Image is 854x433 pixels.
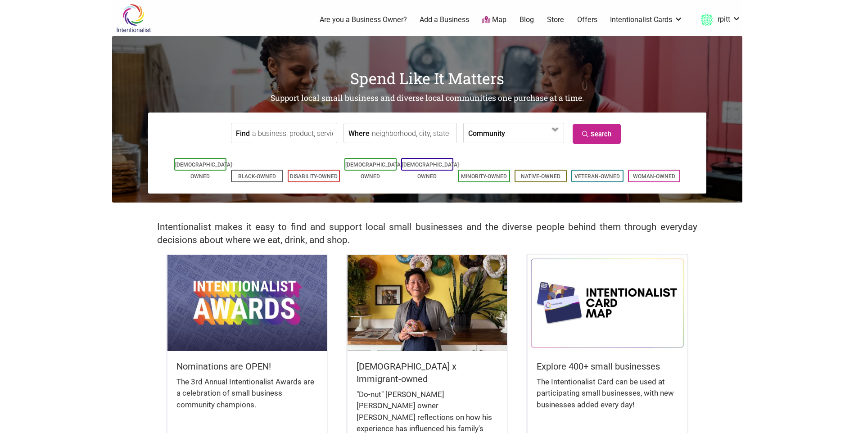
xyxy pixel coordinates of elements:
[238,173,276,180] a: Black-Owned
[468,123,505,143] label: Community
[537,360,678,373] h5: Explore 400+ small businesses
[547,15,564,25] a: Store
[420,15,469,25] a: Add a Business
[528,255,687,351] img: Intentionalist Card Map
[482,15,506,25] a: Map
[521,173,560,180] a: Native-Owned
[112,4,155,33] img: Intentionalist
[696,12,741,28] a: rpitt
[402,162,461,180] a: [DEMOGRAPHIC_DATA]-Owned
[175,162,234,180] a: [DEMOGRAPHIC_DATA]-Owned
[167,255,327,351] img: Intentionalist Awards
[633,173,675,180] a: Woman-Owned
[290,173,338,180] a: Disability-Owned
[577,15,597,25] a: Offers
[574,173,620,180] a: Veteran-Owned
[345,162,404,180] a: [DEMOGRAPHIC_DATA]-Owned
[252,123,334,144] input: a business, product, service
[573,124,621,144] a: Search
[236,123,250,143] label: Find
[520,15,534,25] a: Blog
[320,15,407,25] a: Are you a Business Owner?
[112,68,742,89] h1: Spend Like It Matters
[372,123,454,144] input: neighborhood, city, state
[461,173,507,180] a: Minority-Owned
[348,255,507,351] img: King Donuts - Hong Chhuor
[176,360,318,373] h5: Nominations are OPEN!
[537,376,678,420] div: The Intentionalist Card can be used at participating small businesses, with new businesses added ...
[357,360,498,385] h5: [DEMOGRAPHIC_DATA] x Immigrant-owned
[176,376,318,420] div: The 3rd Annual Intentionalist Awards are a celebration of small business community champions.
[112,93,742,104] h2: Support local small business and diverse local communities one purchase at a time.
[348,123,370,143] label: Where
[610,15,683,25] a: Intentionalist Cards
[157,221,697,247] h2: Intentionalist makes it easy to find and support local small businesses and the diverse people be...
